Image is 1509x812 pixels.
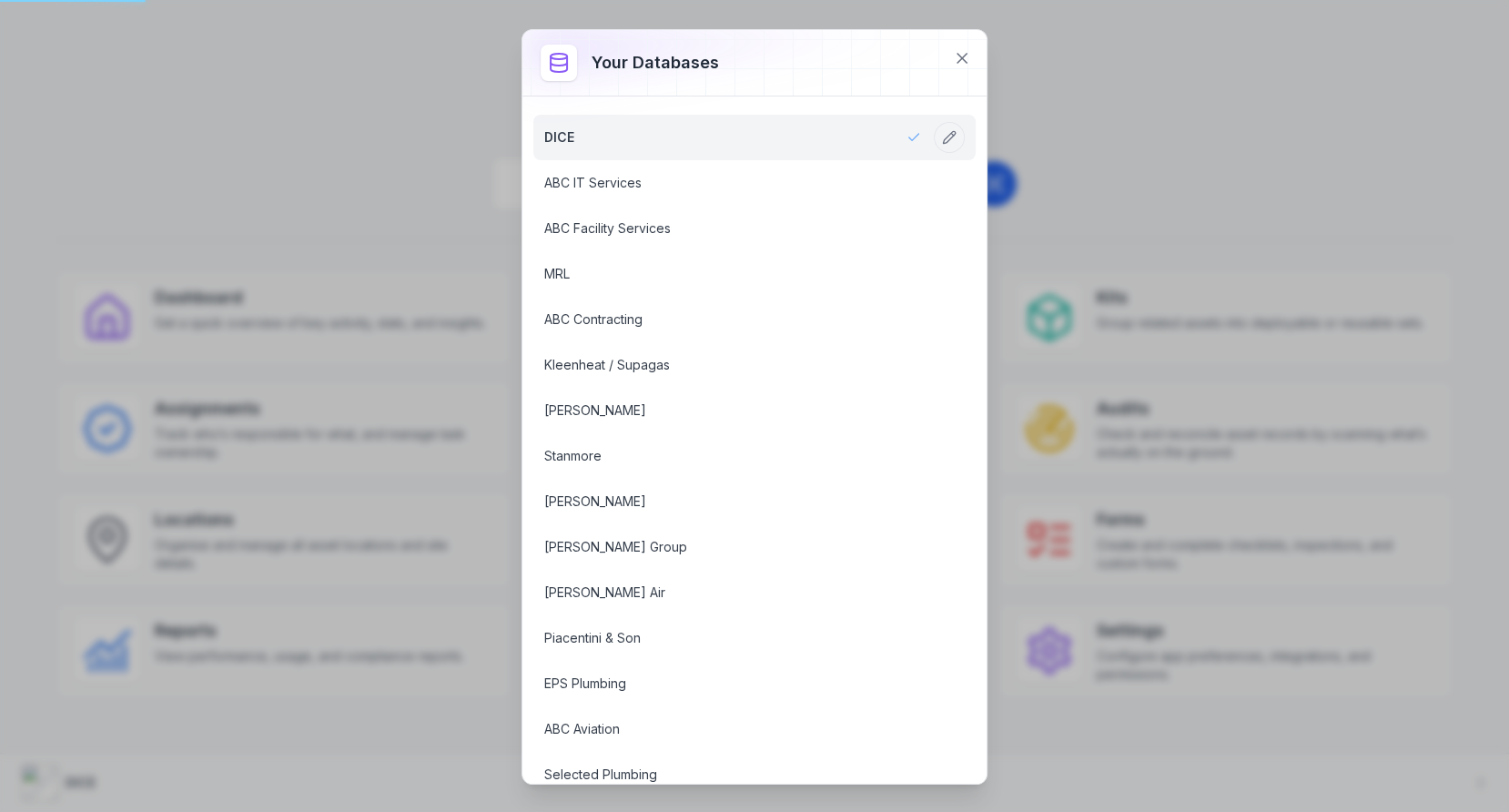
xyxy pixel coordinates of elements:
[544,720,921,738] a: ABC Aviation
[544,219,921,238] a: ABC Facility Services
[544,265,921,283] a: MRL
[544,174,921,192] a: ABC IT Services
[544,128,921,147] a: DICE
[544,401,921,420] a: [PERSON_NAME]
[544,447,921,465] a: Stanmore
[544,356,921,374] a: Kleenheat / Supagas
[544,310,921,329] a: ABC Contracting
[592,50,719,76] h3: Your databases
[544,629,921,647] a: Piacentini & Son
[544,538,921,556] a: [PERSON_NAME] Group
[544,492,921,511] a: [PERSON_NAME]
[544,675,921,693] a: EPS Plumbing
[544,584,921,602] a: [PERSON_NAME] Air
[544,766,921,784] a: Selected Plumbing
